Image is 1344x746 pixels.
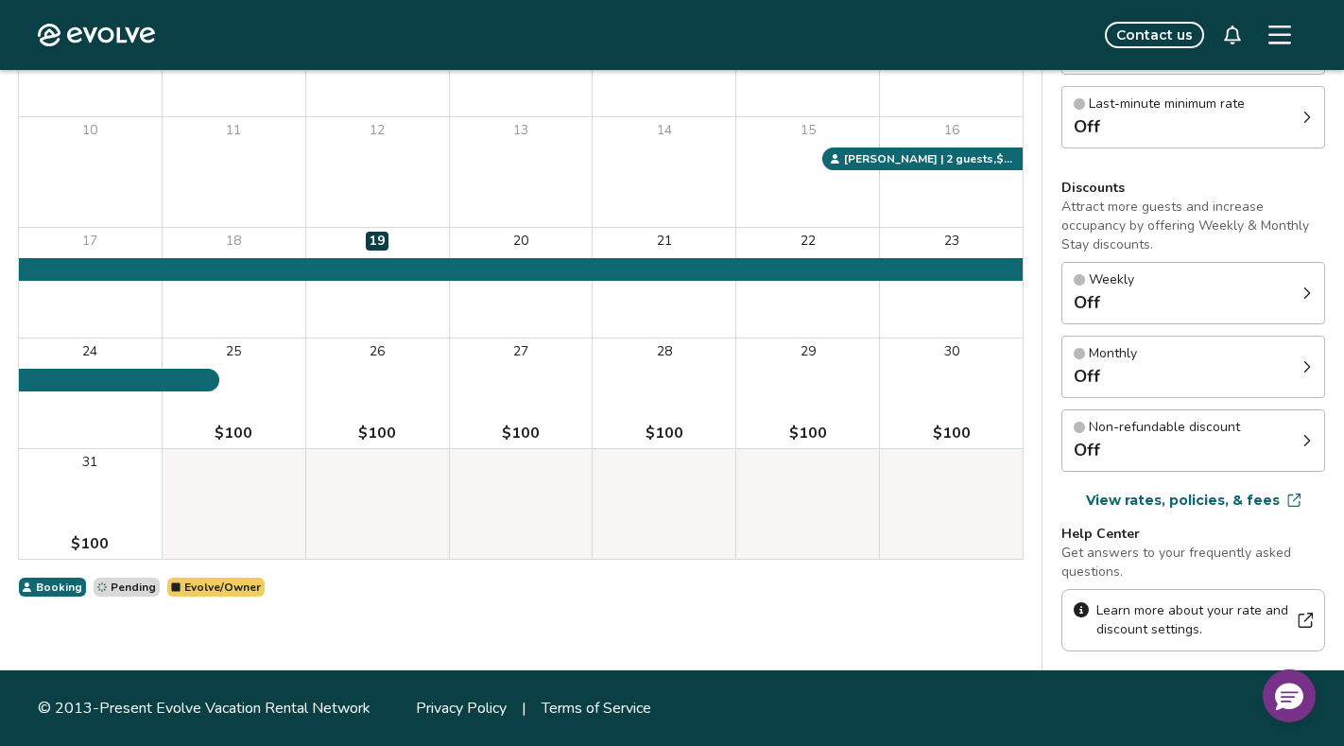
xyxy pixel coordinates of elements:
[940,342,963,361] span: 30
[1061,86,1325,148] div: Last-minute minimum rateOff
[78,121,101,140] span: 10
[1253,9,1306,61] button: Menu Button
[653,232,676,251] span: 21
[1061,198,1325,254] p: Attract more guests and increase occupancy by offering Weekly & Monthly Stay discounts.
[1074,291,1100,314] strong: Off
[1061,262,1325,324] div: WeeklyOff
[366,232,388,251] span: 19
[63,532,116,555] span: $100
[111,580,156,595] strong: Pending
[366,342,388,361] span: 26
[1089,270,1134,289] p: Weekly
[940,232,963,251] span: 23
[1061,525,1325,544] h5: Help Center
[1096,601,1290,639] span: Learn more about your rate and discount settings.
[38,697,370,720] div: © 2013-Present Evolve Vacation Rental Network
[1061,179,1125,197] strong: Discounts
[1061,409,1325,472] div: Non-refundable discountOff
[1061,483,1325,517] a: View rates, policies, & fees
[1061,544,1325,581] p: Get answers to your frequently asked questions.
[542,697,651,720] a: Terms of Service
[509,121,532,140] span: 13
[36,580,82,595] strong: Booking
[78,342,101,361] span: 24
[925,422,978,444] span: $100
[366,121,388,140] span: 12
[1105,22,1204,48] button: Contact us
[736,338,879,448] button: 29$100
[416,697,651,720] div: |
[416,697,507,720] a: Privacy Policy
[184,580,261,595] strong: Evolve/Owner
[19,449,162,559] button: 31$100
[351,422,404,444] span: $100
[1263,669,1316,722] button: Hello, have a question? Let’s chat.
[1086,491,1280,510] span: View rates, policies, & fees
[653,121,676,140] span: 14
[306,338,449,448] button: 26$100
[797,342,819,361] span: 29
[1089,344,1137,363] p: Monthly
[593,338,735,448] button: 28$100
[222,342,245,361] span: 25
[207,422,260,444] span: $100
[1074,115,1100,138] strong: Off
[494,422,547,444] span: $100
[450,338,593,448] button: 27$100
[222,121,245,140] span: 11
[940,121,963,140] span: 16
[38,24,155,46] a: Home
[653,342,676,361] span: 28
[222,232,245,251] span: 18
[880,338,1023,448] button: 30$100
[1061,336,1325,398] div: MonthlyOff
[1074,365,1100,388] strong: Off
[509,342,532,361] span: 27
[1116,26,1193,44] span: Contact us
[509,232,532,251] span: 20
[638,422,691,444] span: $100
[1089,418,1240,437] p: Non-refundable discount
[78,232,101,251] span: 17
[78,453,101,472] span: 31
[782,422,835,444] span: $100
[797,121,819,140] span: 15
[1074,439,1100,461] strong: Off
[797,232,819,251] span: 22
[1089,95,1245,113] p: Last-minute minimum rate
